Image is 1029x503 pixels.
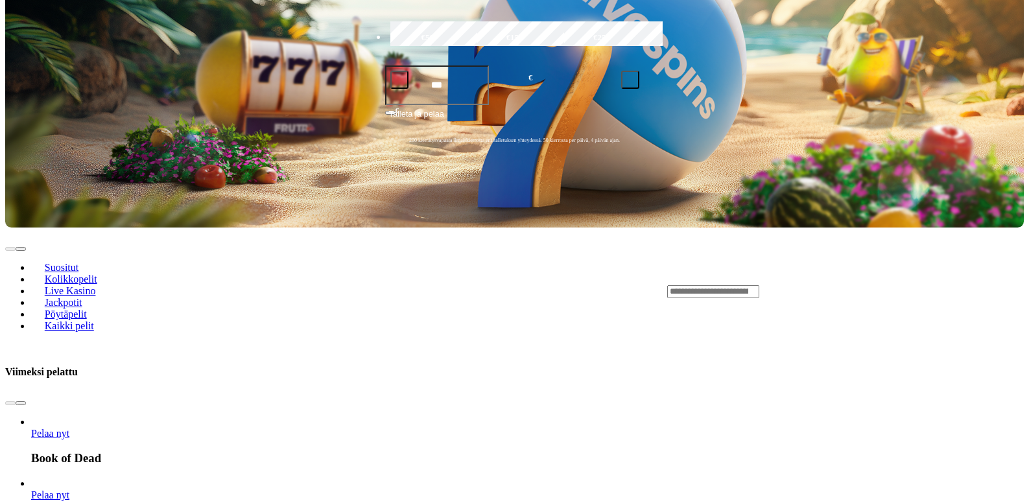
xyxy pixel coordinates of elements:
button: plus icon [621,71,639,89]
a: Live Kasino [31,281,109,301]
a: Kaikki pelit [31,316,108,336]
h3: Viimeksi pelattu [5,366,78,378]
label: €150 [474,19,555,57]
a: Jackpotit [31,293,95,312]
a: Kolikkopelit [31,270,110,289]
button: prev slide [5,247,16,251]
span: € [528,72,532,84]
span: Kolikkopelit [40,274,102,285]
span: Kaikki pelit [40,320,99,331]
button: minus icon [390,71,408,89]
label: €50 [387,19,468,57]
button: next slide [16,401,26,405]
span: Pelaa nyt [31,428,69,439]
span: Live Kasino [40,285,101,296]
button: Talleta ja pelaa [385,107,645,132]
a: Suositut [31,258,92,277]
a: Pöytäpelit [31,305,100,324]
span: € [396,106,399,114]
span: Jackpotit [40,297,88,308]
span: Talleta ja pelaa [389,108,444,131]
span: Pelaa nyt [31,489,69,500]
header: Lobby [5,228,1024,355]
button: prev slide [5,401,16,405]
span: Pöytäpelit [40,309,92,320]
label: €250 [561,19,642,57]
a: Legacy of Dead [31,489,69,500]
button: next slide [16,247,26,251]
input: Search [667,285,759,298]
a: Book of Dead [31,428,69,439]
span: Suositut [40,262,84,273]
nav: Lobby [5,240,641,342]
